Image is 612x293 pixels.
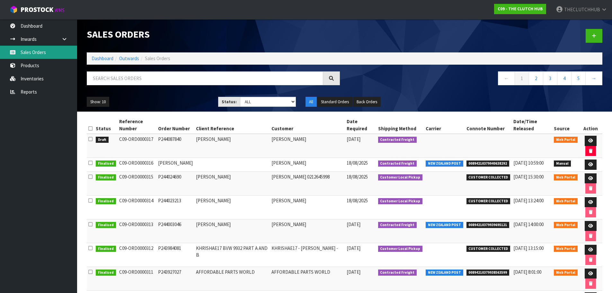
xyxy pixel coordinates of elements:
td: [PERSON_NAME] [156,158,194,172]
a: 2 [529,71,543,85]
th: Customer [270,116,345,134]
span: Contracted Freight [378,137,417,143]
td: C09-ORD0000315 [118,171,157,195]
th: Client Reference [194,116,270,134]
a: 4 [557,71,572,85]
span: CUSTOMER COLLECTED [466,198,510,205]
td: P244024690 [156,171,194,195]
a: ← [498,71,515,85]
span: Draft [96,137,109,143]
span: NEW ZEALAND POST [426,222,463,228]
button: Show: 10 [87,97,109,107]
td: AFFORDABLE PARTS WORLD [194,267,270,290]
span: [DATE] 8:01:00 [513,269,541,275]
span: 00894210379939695121 [466,222,510,228]
span: Customer Local Pickup [378,174,423,181]
span: Contracted Freight [378,160,417,167]
td: P243927027 [156,267,194,290]
span: Web Portal [554,137,578,143]
a: → [585,71,602,85]
span: ProStock [21,5,53,14]
th: Shipping Method [377,116,424,134]
td: [PERSON_NAME] 0212645998 [270,171,345,195]
th: Order Number [156,116,194,134]
strong: Status: [222,99,237,105]
button: All [306,97,317,107]
td: [PERSON_NAME] [270,195,345,219]
td: [PERSON_NAME] [270,158,345,172]
h1: Sales Orders [87,29,340,40]
th: Action [579,116,603,134]
span: Sales Orders [145,55,170,61]
span: 18/08/2025 [347,174,368,180]
span: Finalised [96,222,116,228]
span: [DATE] 13:15:00 [513,245,544,251]
span: Web Portal [554,222,578,228]
td: [PERSON_NAME] [270,134,345,158]
span: 18/08/2025 [347,160,368,166]
span: Customer Local Pickup [378,198,423,205]
td: [PERSON_NAME] [270,219,345,243]
span: [DATE] [347,221,360,227]
span: Finalised [96,246,116,252]
td: AFFORDABLE PARTS WORLD [270,267,345,290]
a: 5 [571,71,586,85]
td: KHRISHAE17 - [PERSON_NAME] - [270,243,345,267]
td: C09-ORD0000313 [118,219,157,243]
a: 1 [515,71,529,85]
td: P244003046 [156,219,194,243]
span: [DATE] 15:30:00 [513,174,544,180]
td: [PERSON_NAME] [194,195,270,219]
th: Carrier [424,116,465,134]
span: Contracted Freight [378,270,417,276]
th: Date Required [345,116,377,134]
span: Web Portal [554,270,578,276]
input: Search sales orders [87,71,323,85]
td: P243984081 [156,243,194,267]
td: C09-ORD0000311 [118,267,157,290]
span: [DATE] [347,269,360,275]
span: 00894210379938563599 [466,270,510,276]
a: Outwards [119,55,139,61]
button: Standard Orders [317,97,352,107]
span: Finalised [96,160,116,167]
span: 18/08/2025 [347,197,368,204]
td: C09-ORD0000317 [118,134,157,158]
span: NEW ZEALAND POST [426,160,463,167]
th: Date/Time Released [512,116,552,134]
span: CUSTOMER COLLECTED [466,246,510,252]
td: [PERSON_NAME] [194,134,270,158]
span: Finalised [96,270,116,276]
td: KHRISHAE17 BVW 9932 PART A AND B [194,243,270,267]
td: C09-ORD0000312 [118,243,157,267]
span: Finalised [96,174,116,181]
th: Source [552,116,579,134]
span: Manual [554,160,571,167]
span: CUSTOMER COLLECTED [466,174,510,181]
span: Web Portal [554,246,578,252]
span: Contracted Freight [378,222,417,228]
th: Connote Number [465,116,512,134]
td: P244087840 [156,134,194,158]
span: [DATE] 13:24:00 [513,197,544,204]
a: 3 [543,71,557,85]
span: [DATE] [347,136,360,142]
small: WMS [55,7,65,13]
td: [PERSON_NAME] [194,219,270,243]
span: Customer Local Pickup [378,246,423,252]
th: Status [94,116,118,134]
span: [DATE] [347,245,360,251]
th: Reference Number [118,116,157,134]
span: Web Portal [554,198,578,205]
span: NEW ZEALAND POST [426,270,463,276]
td: C09-ORD0000316 [118,158,157,172]
span: [DATE] 10:59:00 [513,160,544,166]
nav: Page navigation [350,71,603,87]
span: 00894210379940638292 [466,160,510,167]
span: Web Portal [554,174,578,181]
td: C09-ORD0000314 [118,195,157,219]
td: [PERSON_NAME] [194,171,270,195]
strong: C09 - THE CLUTCH HUB [498,6,543,12]
span: THECLUTCHHUB [564,6,600,13]
span: Finalised [96,198,116,205]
